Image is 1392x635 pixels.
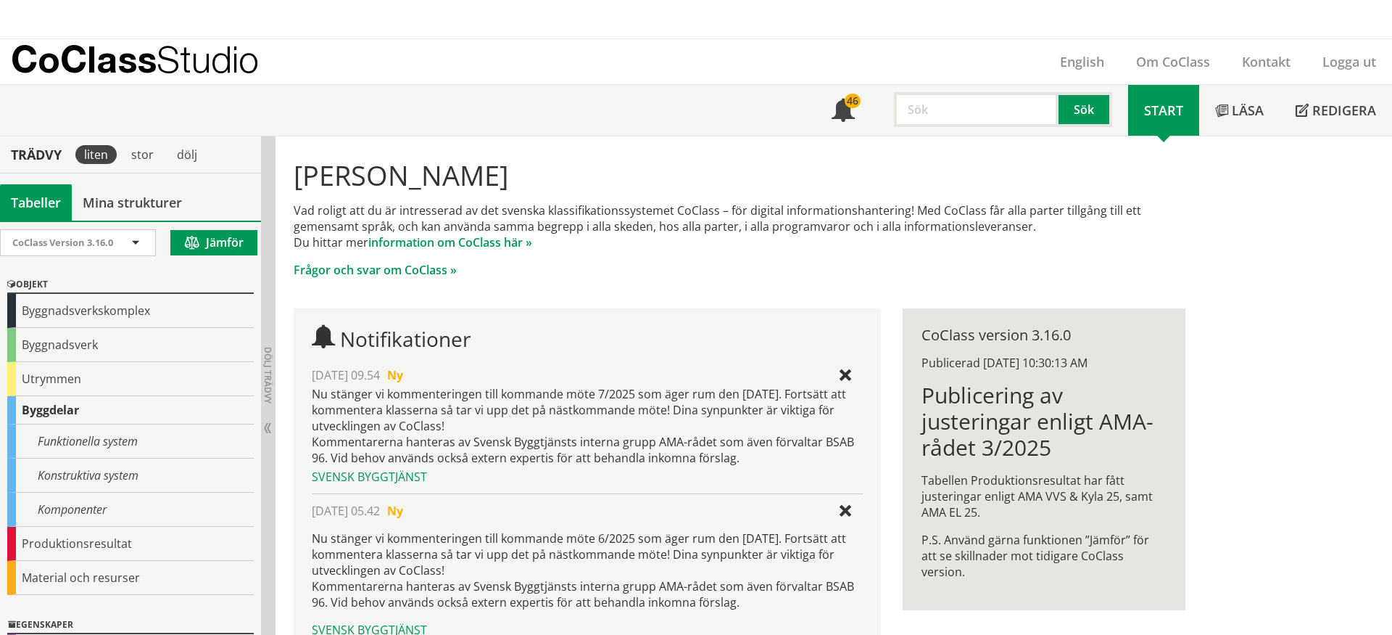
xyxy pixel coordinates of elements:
a: Logga ut [1306,53,1392,70]
p: P.S. Använd gärna funktionen ”Jämför” för att se skillnader mot tidigare CoClass version. [921,532,1166,580]
div: Byggnadsverkskomplex [7,294,254,328]
span: CoClass Version 3.16.0 [12,236,113,249]
a: Läsa [1199,85,1280,136]
span: [DATE] 05.42 [312,503,380,519]
span: Dölj trädvy [262,347,274,403]
h1: Publicering av justeringar enligt AMA-rådet 3/2025 [921,382,1166,461]
div: Material och resurser [7,561,254,595]
div: Publicerad [DATE] 10:30:13 AM [921,355,1166,371]
span: Start [1144,102,1183,119]
div: Nu stänger vi kommenteringen till kommande möte 7/2025 som äger rum den [DATE]. Fortsätt att komm... [312,386,862,466]
div: Funktionella system [7,425,254,459]
a: Om CoClass [1120,53,1226,70]
span: Redigera [1312,102,1376,119]
div: CoClass version 3.16.0 [921,327,1166,343]
a: Mina strukturer [72,184,193,221]
span: [DATE] 09.54 [312,367,380,383]
p: Vad roligt att du är intresserad av det svenska klassifikationssystemet CoClass – för digital inf... [294,202,1185,250]
a: information om CoClass här » [368,234,532,250]
div: 46 [845,94,861,108]
span: Ny [387,503,403,519]
div: stor [123,145,162,164]
p: Nu stänger vi kommenteringen till kommande möte 6/2025 som äger rum den [DATE]. Fortsätt att komm... [312,530,862,610]
div: Byggnadsverk [7,328,254,362]
h1: [PERSON_NAME] [294,159,1185,191]
span: Notifikationer [340,325,471,353]
div: Konstruktiva system [7,459,254,493]
div: Utrymmen [7,362,254,396]
div: Komponenter [7,493,254,527]
a: Frågor och svar om CoClass » [294,262,457,278]
div: dölj [168,145,206,164]
div: Objekt [7,276,254,294]
a: Kontakt [1226,53,1306,70]
p: Tabellen Produktionsresultat har fått justeringar enligt AMA VVS & Kyla 25, samt AMA EL 25. [921,472,1166,520]
span: Studio [157,38,259,81]
span: Notifikationer [832,100,855,123]
a: Redigera [1280,85,1392,136]
div: Egenskaper [7,617,254,634]
a: CoClassStudio [11,39,290,84]
input: Sök [894,92,1058,127]
button: Jämför [170,230,257,255]
a: English [1044,53,1120,70]
div: Byggdelar [7,396,254,425]
p: CoClass [11,51,259,67]
span: Ny [387,367,403,383]
div: Trädvy [3,147,70,163]
div: liten [75,145,117,164]
span: Läsa [1232,102,1264,119]
button: Sök [1058,92,1112,127]
a: Start [1128,85,1199,136]
div: Svensk Byggtjänst [312,469,862,485]
a: 46 [816,85,871,136]
div: Produktionsresultat [7,527,254,561]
